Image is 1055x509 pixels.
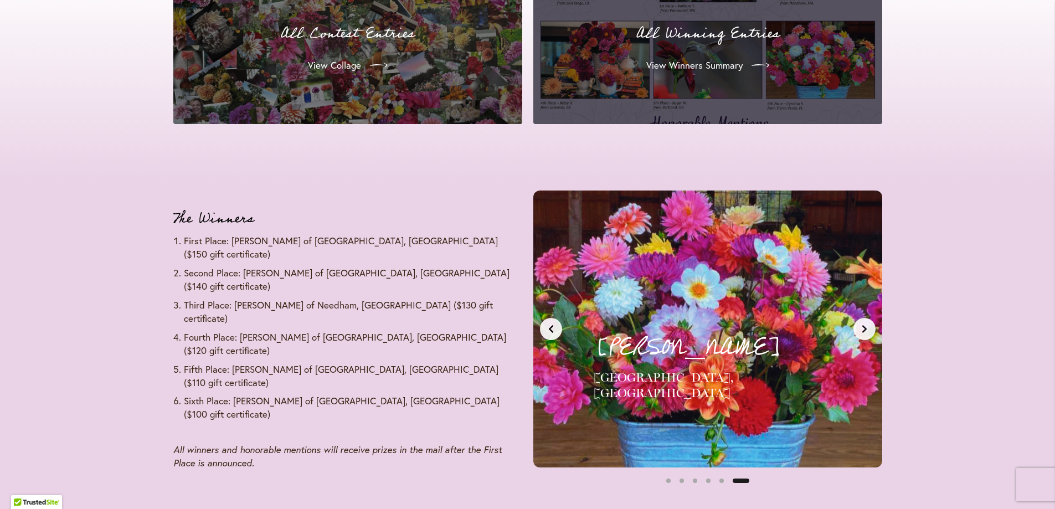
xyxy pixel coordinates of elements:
[173,208,522,230] h3: The Winners
[594,329,858,366] p: [PERSON_NAME]
[547,22,869,45] p: All Winning Entries
[184,363,522,389] li: Fifth Place: [PERSON_NAME] of [GEOGRAPHIC_DATA], [GEOGRAPHIC_DATA] ($110 gift certificate)
[646,59,743,72] span: View Winners Summary
[184,331,522,357] li: Fourth Place: [PERSON_NAME] of [GEOGRAPHIC_DATA], [GEOGRAPHIC_DATA] ($120 gift certificate)
[299,50,397,81] a: View Collage
[540,318,562,340] button: Previous slide
[173,444,502,469] em: All winners and honorable mentions will receive prizes in the mail after the First Place is annou...
[853,318,876,340] button: Next slide
[308,59,361,72] span: View Collage
[594,370,858,401] h4: [GEOGRAPHIC_DATA], [GEOGRAPHIC_DATA]
[187,22,509,45] p: All Contest Entries
[184,299,522,325] li: Third Place: [PERSON_NAME] of Needham, [GEOGRAPHIC_DATA] ($130 gift certificate)
[184,234,522,261] li: First Place: [PERSON_NAME] of [GEOGRAPHIC_DATA], [GEOGRAPHIC_DATA] ($150 gift certificate)
[637,50,778,81] a: View Winners Summary
[184,266,522,293] li: Second Place: [PERSON_NAME] of [GEOGRAPHIC_DATA], [GEOGRAPHIC_DATA] ($140 gift certificate)
[184,394,522,421] li: Sixth Place: [PERSON_NAME] of [GEOGRAPHIC_DATA], [GEOGRAPHIC_DATA] ($100 gift certificate)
